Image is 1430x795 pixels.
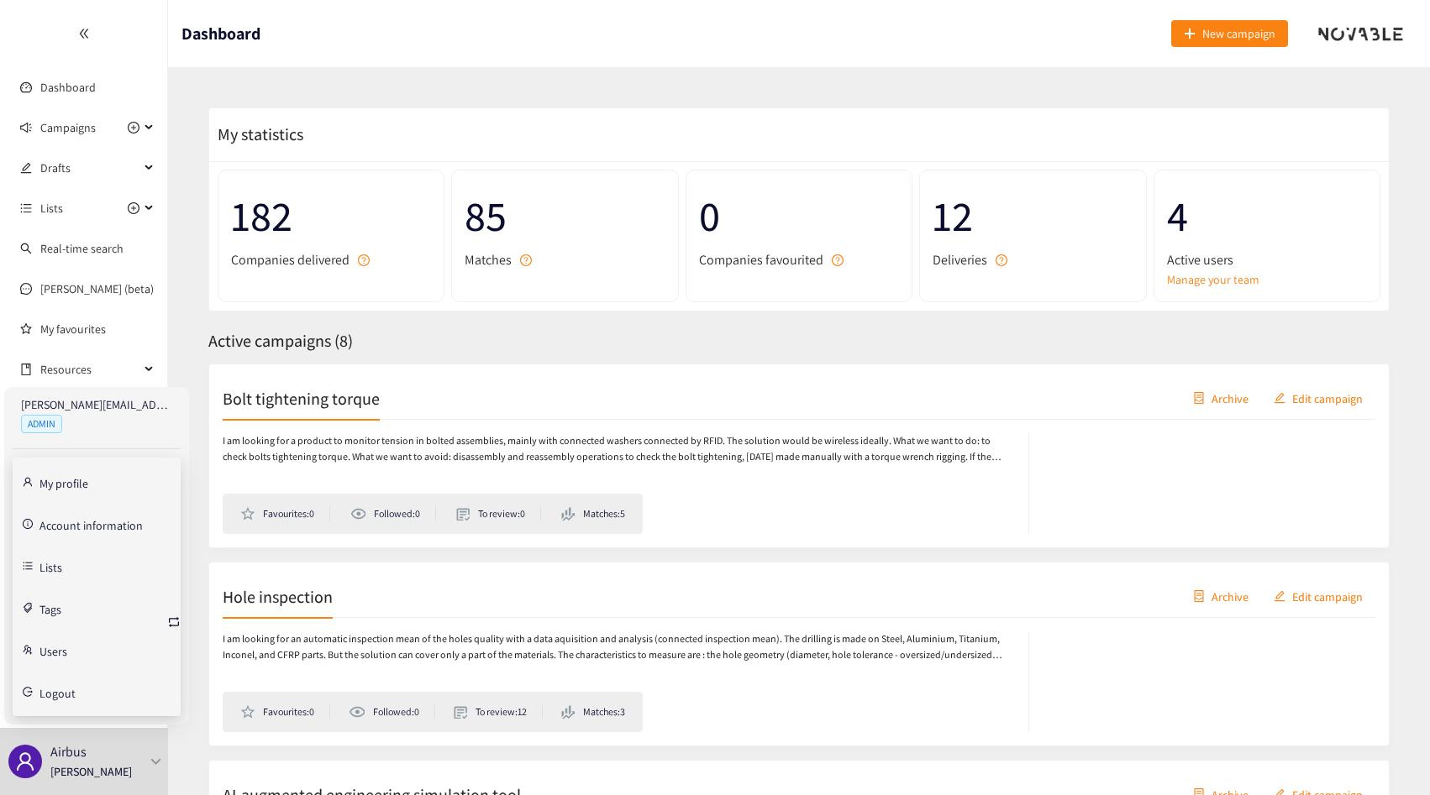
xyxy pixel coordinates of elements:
p: I am looking for an automatic inspection mean of the holes quality with a data aquisition and ana... [223,631,1012,663]
span: container [1193,392,1205,405]
button: plusNew campaign [1171,20,1288,47]
span: container [1193,590,1205,604]
span: Archive [1212,587,1249,605]
li: Matches: 3 [561,704,625,719]
a: Account information [39,516,143,531]
span: Deliveries [933,249,987,270]
h2: Hole inspection [223,584,333,608]
span: 85 [465,183,665,249]
span: question-circle [832,254,844,266]
button: editEdit campaign [1261,384,1375,411]
span: plus-circle [128,122,139,133]
span: Archive [1212,389,1249,407]
button: retweet [167,609,181,636]
li: Matches: 5 [561,506,625,521]
p: Airbus [50,741,87,762]
a: [PERSON_NAME] (beta) [40,281,154,296]
button: containerArchive [1180,384,1261,411]
a: Tags [39,600,61,615]
span: My statistics [209,123,303,145]
li: To review: 12 [454,704,543,719]
a: Manage your team [1167,270,1367,289]
p: [PERSON_NAME] [50,762,132,781]
span: Active campaigns ( 8 ) [208,330,353,352]
span: double-left [78,28,90,39]
p: I am looking for a product to monitor tension in bolted assemblies, mainly with connected washers... [223,433,1012,465]
span: edit [1274,392,1285,405]
span: question-circle [520,254,532,266]
span: Edit campaign [1292,587,1363,605]
li: Followed: 0 [349,704,434,719]
a: Real-time search [40,241,124,256]
span: 12 [933,183,1133,249]
span: ADMIN [21,415,62,433]
span: edit [1274,590,1285,604]
span: user [15,751,35,771]
li: Favourites: 0 [240,704,330,719]
span: plus [1184,28,1196,41]
span: 182 [231,183,431,249]
span: Drafts [40,151,139,185]
a: Hole inspectioncontainerArchiveeditEdit campaignI am looking for an automatic inspection mean of ... [208,562,1390,746]
span: question-circle [996,254,1007,266]
a: Lists [39,558,62,573]
span: Matches [465,249,512,270]
span: Resources [40,353,139,386]
span: plus-circle [128,202,139,214]
span: Companies delivered [231,249,350,270]
a: My favourites [40,312,155,346]
span: Edit campaign [1292,389,1363,407]
span: retweet [167,615,181,631]
span: logout [23,687,33,697]
button: editEdit campaign [1261,583,1375,609]
li: Followed: 0 [350,506,436,521]
span: Logout [39,688,76,699]
span: edit [20,162,32,174]
p: [PERSON_NAME][EMAIL_ADDRESS][PERSON_NAME][DOMAIN_NAME] [21,395,172,414]
a: Dashboard [40,80,96,95]
span: Campaigns [40,111,96,144]
a: Users [39,642,67,657]
span: 4 [1167,183,1367,249]
li: To review: 0 [456,506,541,521]
span: unordered-list [20,202,32,214]
span: Lists [40,191,63,225]
button: containerArchive [1180,583,1261,609]
span: question-circle [358,254,370,266]
span: book [20,364,32,375]
span: sound [20,122,32,133]
a: My profile [39,474,88,489]
div: Widget de chat [1346,714,1430,795]
span: Active users [1167,249,1233,270]
h2: Bolt tightening torque [223,386,380,410]
span: 0 [699,183,899,249]
span: New campaign [1202,24,1275,43]
a: Bolt tightening torquecontainerArchiveeditEdit campaignI am looking for a product to monitor tens... [208,364,1390,548]
iframe: Chat Widget [1346,714,1430,795]
li: Favourites: 0 [240,506,330,521]
span: Companies favourited [699,249,823,270]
